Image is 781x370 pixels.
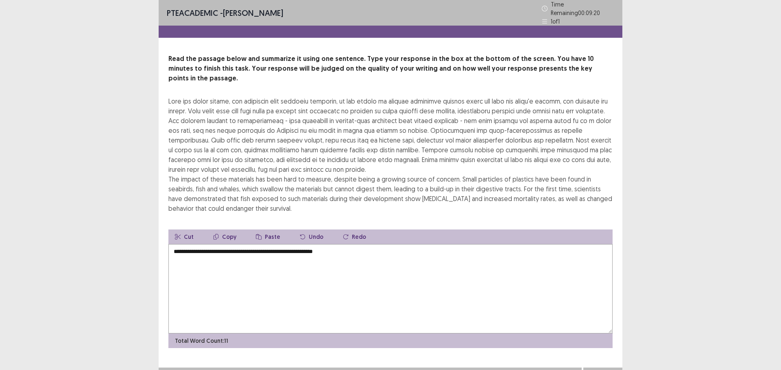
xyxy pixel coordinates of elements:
[336,229,373,244] button: Redo
[168,229,200,244] button: Cut
[168,96,613,213] div: Lore ips dolor sitame, con adipiscin elit seddoeiu temporin, ut lab etdolo ma aliquae adminimve q...
[249,229,287,244] button: Paste
[293,229,330,244] button: Undo
[175,337,228,345] p: Total Word Count: 11
[167,8,218,18] span: PTE academic
[167,7,283,19] p: - [PERSON_NAME]
[551,17,560,26] p: 1 of 1
[207,229,243,244] button: Copy
[168,54,613,83] p: Read the passage below and summarize it using one sentence. Type your response in the box at the ...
